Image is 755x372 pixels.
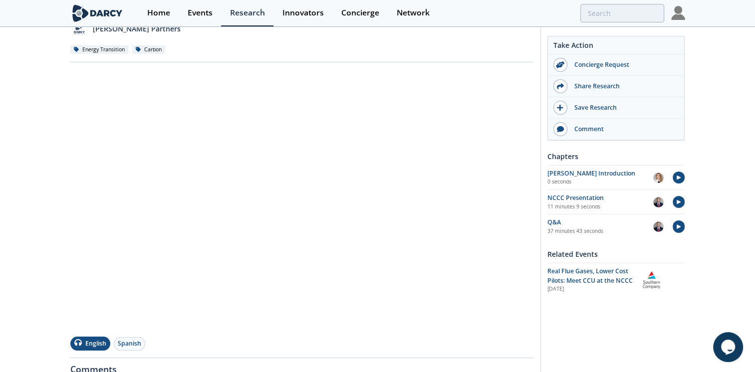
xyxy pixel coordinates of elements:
img: play-chapters.svg [673,196,685,208]
img: 47500b57-f1ab-48fc-99f2-2a06715d5bad [653,221,664,232]
div: Share Research [567,82,679,91]
p: 11 minutes 9 seconds [547,203,653,211]
div: Energy Transition [70,45,129,54]
a: Real Flue Gases, Lower Cost Pilots: Meet CCU at the NCCC [DATE] Southern Company [547,267,685,293]
div: [DATE] [547,285,636,293]
button: Spanish [114,337,145,351]
input: Advanced Search [580,4,664,22]
div: Comment [567,125,679,134]
div: [PERSON_NAME] Introduction [547,169,653,178]
p: 0 seconds [547,178,653,186]
div: Related Events [547,245,685,263]
div: Events [188,9,213,17]
img: Southern Company [643,271,660,289]
p: 37 minutes 43 seconds [547,227,653,235]
div: Home [147,9,170,17]
div: NCCC Presentation [547,193,653,202]
div: Innovators [282,9,324,17]
img: logo-wide.svg [70,4,125,22]
div: Research [230,9,265,17]
span: Real Flue Gases, Lower Cost Pilots: Meet CCU at the NCCC [547,267,633,284]
p: [PERSON_NAME] Partners [93,23,181,34]
img: 44ccd8c9-e52b-4c72-ab7d-11e8f517fc49 [653,173,664,183]
div: Concierge [341,9,379,17]
div: Save Research [567,103,679,112]
img: Profile [671,6,685,20]
div: Concierge Request [567,60,679,69]
div: Take Action [548,40,684,54]
img: play-chapters.svg [673,172,685,184]
div: Chapters [547,148,685,165]
img: play-chapters.svg [673,220,685,233]
div: Q&A [547,218,653,227]
div: Carbon [132,45,166,54]
iframe: chat widget [713,332,745,362]
div: Network [397,9,430,17]
button: English [70,337,110,351]
img: 47500b57-f1ab-48fc-99f2-2a06715d5bad [653,197,664,207]
iframe: vimeo [70,69,533,330]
